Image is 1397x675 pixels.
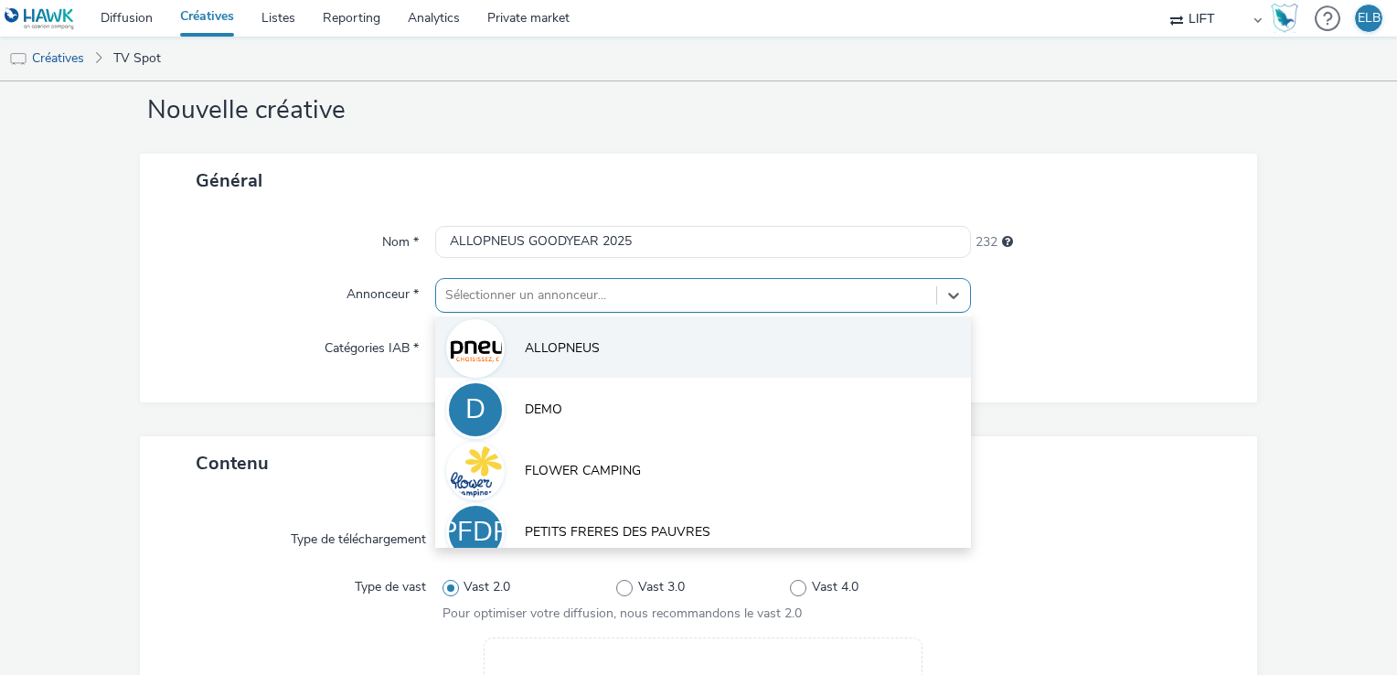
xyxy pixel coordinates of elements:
span: PETITS FRERES DES PAUVRES [525,523,710,541]
img: undefined Logo [5,7,75,30]
input: Nom [435,226,971,258]
a: TV Spot [104,37,170,80]
label: Annonceur * [339,278,426,304]
span: Contenu [196,451,269,476]
img: FLOWER CAMPING [449,445,502,498]
div: ELB [1358,5,1381,32]
div: PFDP [440,507,510,558]
span: Général [196,168,262,193]
div: D [465,384,485,435]
div: 255 caractères maximum [1002,233,1013,252]
label: Type de téléchargement [283,523,433,549]
span: 232 [976,233,997,252]
span: Vast 3.0 [638,578,685,596]
label: Catégories IAB * [317,332,426,358]
span: DEMO [525,401,562,419]
span: ALLOPNEUS [525,339,600,358]
label: Type de vast [347,571,433,596]
span: Vast 2.0 [464,578,510,596]
a: Hawk Academy [1271,4,1306,33]
img: tv [9,50,27,69]
label: Nom * [375,226,426,252]
span: Vast 4.0 [812,578,858,596]
h1: Nouvelle créative [140,93,1257,128]
img: Hawk Academy [1271,4,1298,33]
span: FLOWER CAMPING [525,462,641,480]
span: Pour optimiser votre diffusion, nous recommandons le vast 2.0 [443,605,802,622]
img: ALLOPNEUS [449,322,502,375]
